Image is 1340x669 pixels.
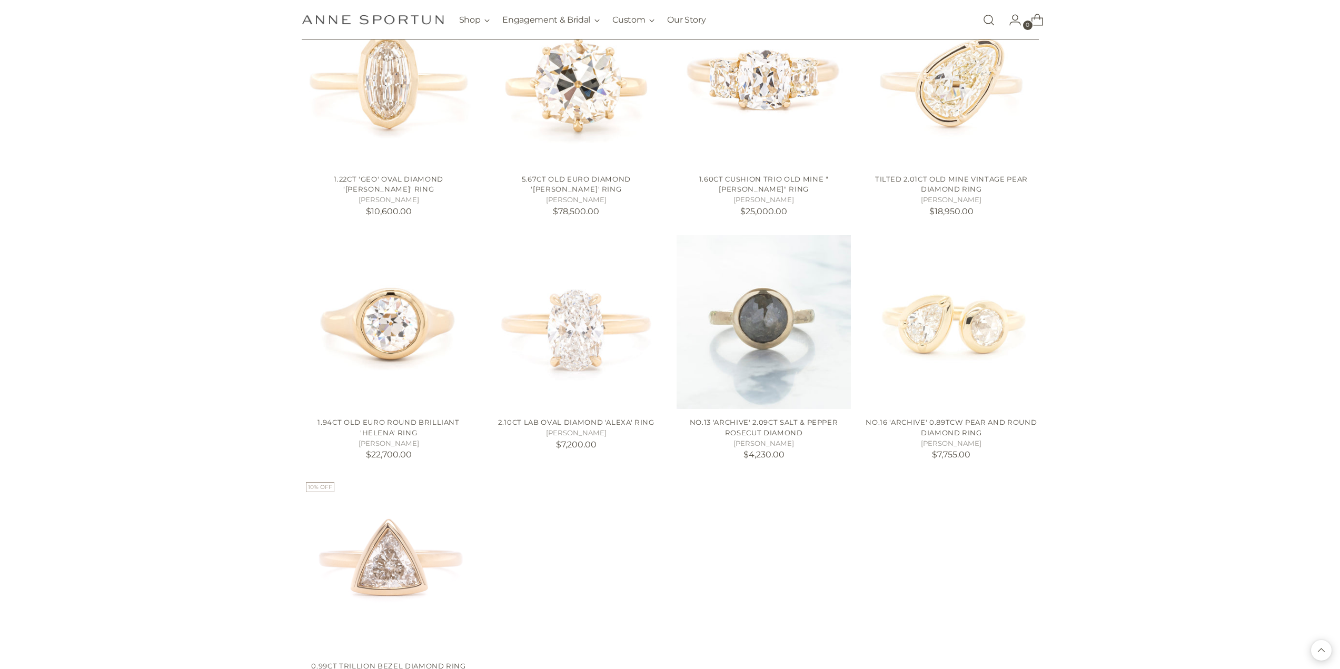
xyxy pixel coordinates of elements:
[1023,21,1033,30] span: 0
[302,235,476,409] a: 1.94ct Old Euro Round Brilliant 'Helena' Ring
[302,15,444,25] a: Anne Sportun Fine Jewellery
[932,450,970,460] span: $7,755.00
[864,235,1038,409] a: No.16 'Archive' 0.89tcw Pear and Round Diamond Ring
[740,206,787,216] span: $25,000.00
[302,438,476,449] h5: [PERSON_NAME]
[699,175,829,194] a: 1.60ct Cushion Trio Old Mine "[PERSON_NAME]" Ring
[677,195,851,205] h5: [PERSON_NAME]
[667,8,706,32] a: Our Story
[522,175,631,194] a: 5.67ct Old Euro Diamond '[PERSON_NAME]' Ring
[612,8,654,32] button: Custom
[929,206,974,216] span: $18,950.00
[556,440,597,450] span: $7,200.00
[864,438,1038,449] h5: [PERSON_NAME]
[864,195,1038,205] h5: [PERSON_NAME]
[1000,9,1021,31] a: Go to the account page
[690,418,838,437] a: No.13 'Archive' 2.09ct Salt & Pepper Rosecut Diamond
[489,195,663,205] h5: [PERSON_NAME]
[978,9,999,31] a: Open search modal
[866,418,1037,437] a: No.16 'Archive' 0.89tcw Pear and Round Diamond Ring
[875,175,1028,194] a: Tilted 2.01ct Old Mine Vintage Pear Diamond Ring
[502,8,600,32] button: Engagement & Bridal
[489,428,663,438] h5: [PERSON_NAME]
[366,206,412,216] span: $10,600.00
[317,418,459,437] a: 1.94ct Old Euro Round Brilliant 'Helena' Ring
[302,195,476,205] h5: [PERSON_NAME]
[677,235,851,409] a: No.13 'Archive' 2.09ct Salt & Pepper Rosecut Diamond
[677,438,851,449] h5: [PERSON_NAME]
[553,206,599,216] span: $78,500.00
[743,450,785,460] span: $4,230.00
[302,478,476,652] a: 0.99ct Trillion Bezel Diamond Ring
[334,175,443,194] a: 1.22ct 'Geo' Oval Diamond '[PERSON_NAME]' Ring
[459,8,490,32] button: Shop
[489,235,663,409] a: 2.10ct Lab Oval Diamond 'Alexa' Ring
[1311,640,1332,661] button: Back to top
[366,450,412,460] span: $22,700.00
[1023,9,1044,31] a: Open cart modal
[498,418,654,426] a: 2.10ct Lab Oval Diamond 'Alexa' Ring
